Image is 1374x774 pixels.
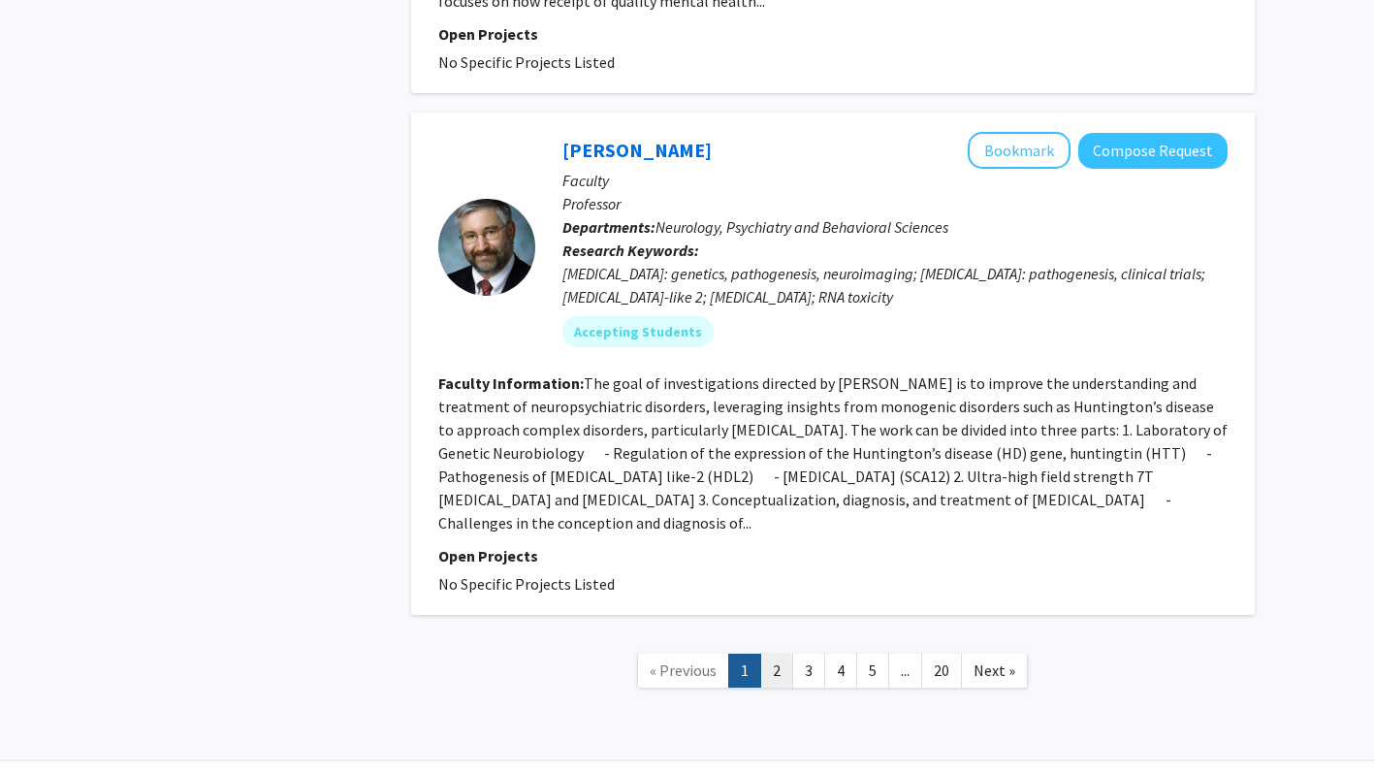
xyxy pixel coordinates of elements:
span: No Specific Projects Listed [438,52,615,72]
a: 20 [921,654,962,688]
p: Faculty [562,169,1228,192]
b: Faculty Information: [438,373,584,393]
a: 5 [856,654,889,688]
span: Neurology, Psychiatry and Behavioral Sciences [655,217,948,237]
nav: Page navigation [411,634,1255,713]
a: 1 [728,654,761,688]
button: Compose Request to Russell Margolis [1078,133,1228,169]
b: Departments: [562,217,655,237]
a: Next [961,654,1028,688]
fg-read-more: The goal of investigations directed by [PERSON_NAME] is to improve the understanding and treatmen... [438,373,1228,532]
b: Research Keywords: [562,241,699,260]
a: Previous Page [637,654,729,688]
a: 3 [792,654,825,688]
p: Open Projects [438,22,1228,46]
mat-chip: Accepting Students [562,316,714,347]
p: Open Projects [438,544,1228,567]
iframe: Chat [15,687,82,759]
a: 4 [824,654,857,688]
a: 2 [760,654,793,688]
div: [MEDICAL_DATA]: genetics, pathogenesis, neuroimaging; [MEDICAL_DATA]: pathogenesis, clinical tria... [562,262,1228,308]
span: ... [901,661,910,680]
p: Professor [562,192,1228,215]
span: Next » [974,661,1015,680]
a: [PERSON_NAME] [562,138,712,162]
span: No Specific Projects Listed [438,574,615,594]
button: Add Russell Margolis to Bookmarks [968,132,1070,169]
span: « Previous [650,661,717,680]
